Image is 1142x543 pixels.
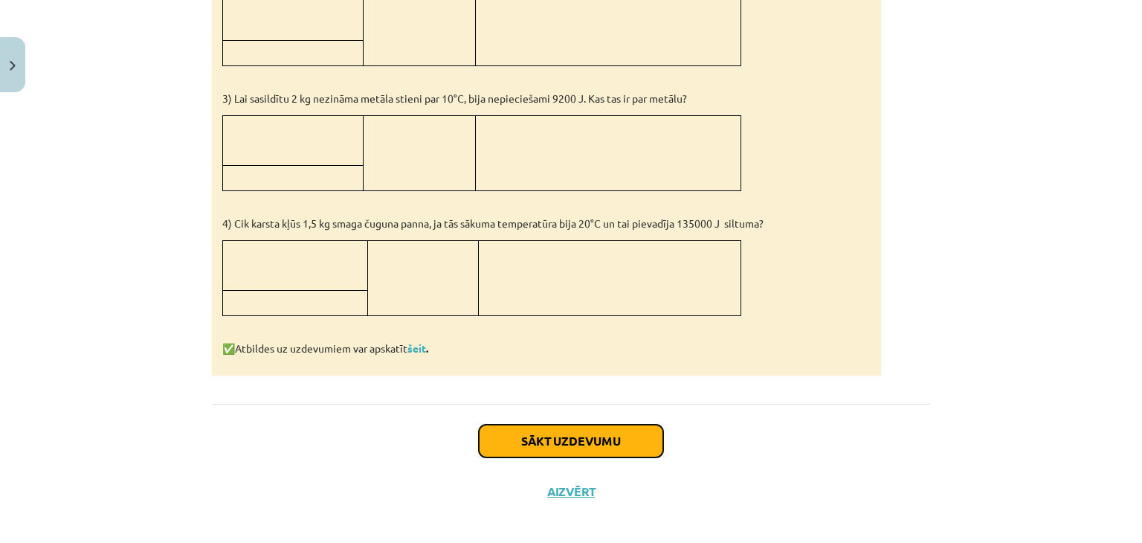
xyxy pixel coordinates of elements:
[407,341,428,355] strong: .
[479,425,663,457] button: Sākt uzdevumu
[10,61,16,71] img: icon-close-lesson-0947bae3869378f0d4975bcd49f059093ad1ed9edebbc8119c70593378902aed.svg
[222,341,235,355] strong: ✅
[407,341,426,355] a: šeit
[222,341,871,356] p: Atbildes uz uzdevumiem var apskatīt
[543,484,599,499] button: Aizvērt
[222,216,871,231] p: 4) Cik karsta kļūs 1,5 kg smaga čuguna panna, ja tās sākuma temperatūra bija 20°C un tai pievadīj...
[222,91,871,106] p: 3) Lai sasildītu 2 kg nezināma metāla stieni par 10°C, bija nepieciešami 9200 J. Kas tas ir par m...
